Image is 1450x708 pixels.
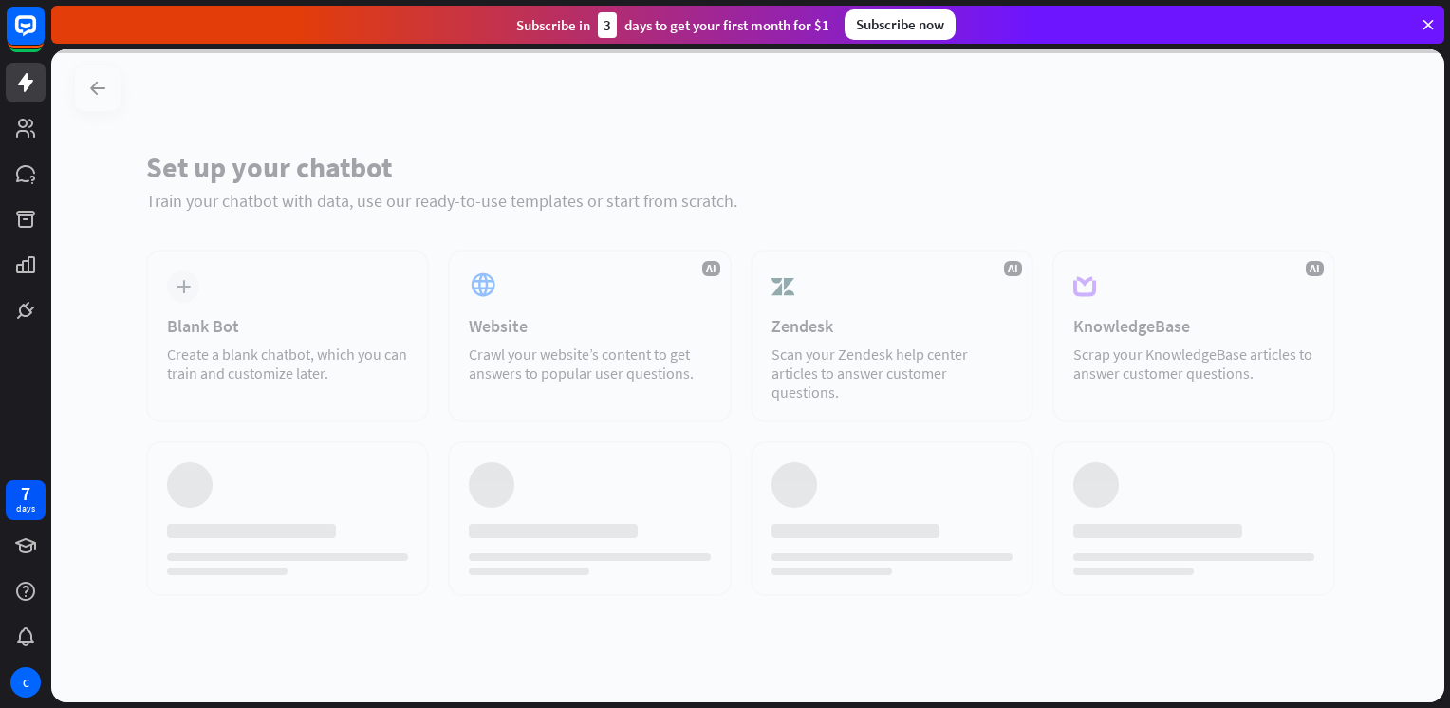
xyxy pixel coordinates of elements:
div: 7 [21,485,30,502]
div: Subscribe now [845,9,956,40]
div: C [10,667,41,698]
div: 3 [598,12,617,38]
div: Subscribe in days to get your first month for $1 [516,12,829,38]
a: 7 days [6,480,46,520]
div: days [16,502,35,515]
